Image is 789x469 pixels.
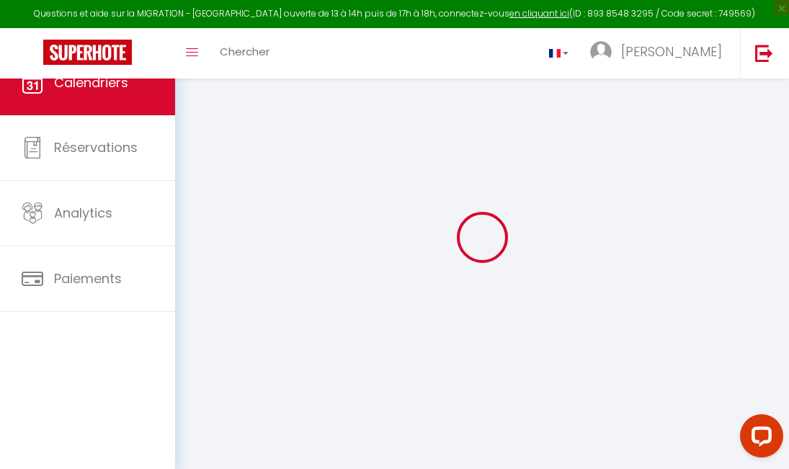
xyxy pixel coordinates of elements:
a: en cliquant ici [509,7,569,19]
span: Analytics [54,204,112,222]
span: Calendriers [54,73,128,91]
span: [PERSON_NAME] [621,43,722,61]
span: Paiements [54,269,122,287]
span: Réservations [54,138,138,156]
iframe: LiveChat chat widget [728,408,789,469]
img: ... [590,41,612,63]
a: ... [PERSON_NAME] [579,28,740,79]
img: Super Booking [43,40,132,65]
span: Chercher [220,44,269,59]
a: Chercher [209,28,280,79]
img: logout [755,44,773,62]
